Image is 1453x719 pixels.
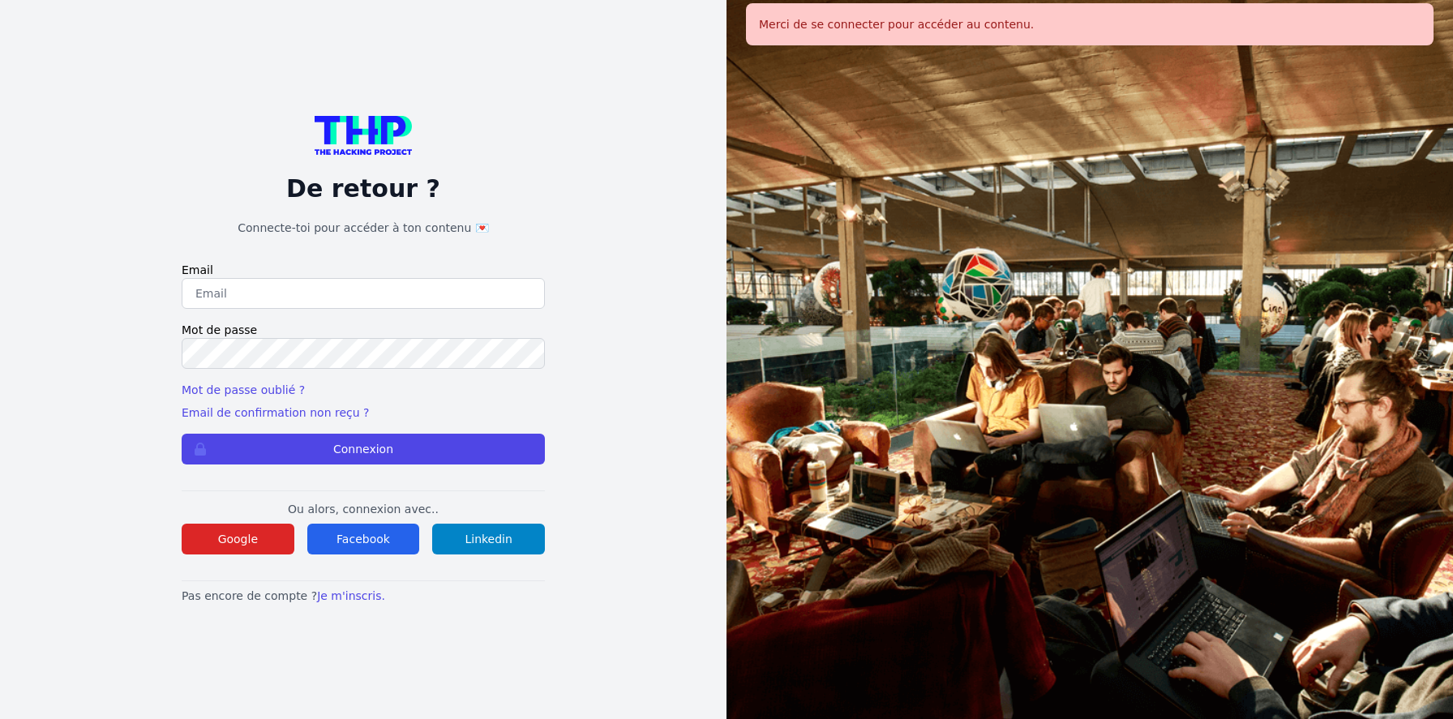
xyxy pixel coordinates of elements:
[432,524,545,554] button: Linkedin
[182,383,305,396] a: Mot de passe oublié ?
[317,589,385,602] a: Je m'inscris.
[182,406,369,419] a: Email de confirmation non reçu ?
[182,174,545,203] p: De retour ?
[182,262,545,278] label: Email
[182,524,294,554] button: Google
[315,116,412,155] img: logo
[182,278,545,309] input: Email
[307,524,420,554] button: Facebook
[182,434,545,464] button: Connexion
[182,588,545,604] p: Pas encore de compte ?
[182,501,545,517] p: Ou alors, connexion avec..
[746,3,1434,45] div: Merci de se connecter pour accéder au contenu.
[182,322,545,338] label: Mot de passe
[182,220,545,236] h1: Connecte-toi pour accéder à ton contenu 💌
